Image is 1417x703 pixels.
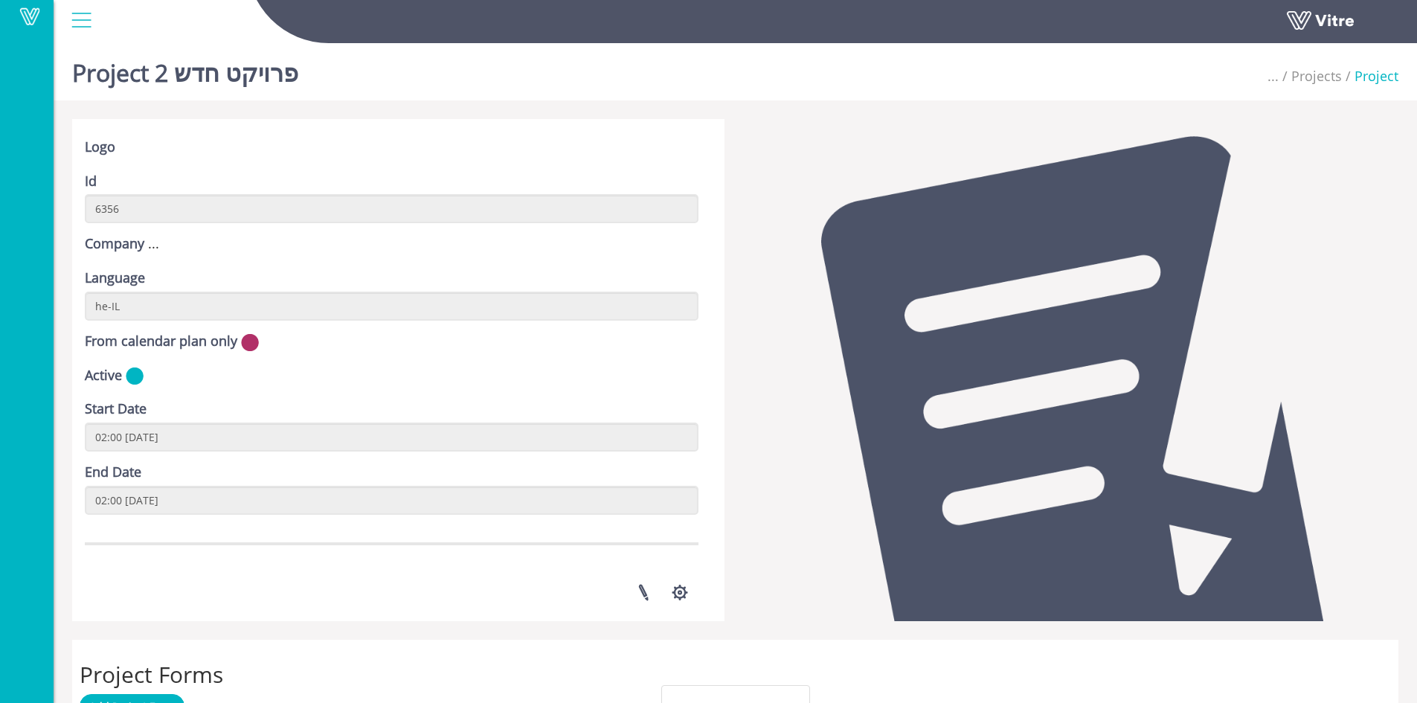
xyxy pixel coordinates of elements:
[148,234,159,252] span: ...
[85,138,115,157] label: Logo
[85,332,237,351] label: From calendar plan only
[1291,67,1342,85] a: Projects
[85,399,147,419] label: Start Date
[126,367,144,385] img: yes
[85,366,122,385] label: Active
[85,269,145,288] label: Language
[1267,67,1279,85] span: ...
[85,463,141,482] label: End Date
[72,37,298,100] h1: Project פרויקט חדש 2
[80,662,1391,687] h2: Project Forms
[241,333,259,352] img: no
[85,172,97,191] label: Id
[85,234,144,254] label: Company
[1342,67,1398,86] li: Project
